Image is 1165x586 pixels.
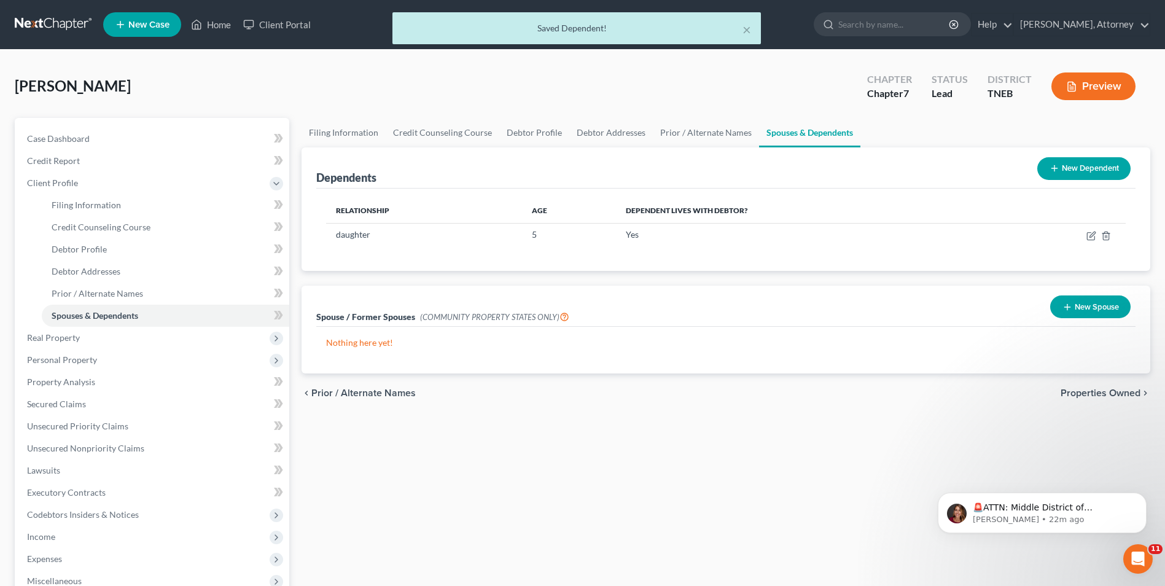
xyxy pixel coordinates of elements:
div: Saved Dependent! [402,22,751,34]
a: Debtor Profile [42,238,289,260]
span: Prior / Alternate Names [311,388,416,398]
a: Debtor Addresses [569,118,653,147]
button: chevron_left Prior / Alternate Names [302,388,416,398]
a: Lawsuits [17,459,289,482]
span: Executory Contracts [27,487,106,498]
a: Unsecured Priority Claims [17,415,289,437]
span: Debtor Profile [52,244,107,254]
div: Status [932,72,968,87]
div: District [988,72,1032,87]
th: Dependent lives with debtor? [616,198,994,223]
a: Credit Counseling Course [42,216,289,238]
span: Debtor Addresses [52,266,120,276]
span: Filing Information [52,200,121,210]
button: × [742,22,751,37]
a: Executory Contracts [17,482,289,504]
button: Properties Owned chevron_right [1061,388,1150,398]
span: Unsecured Priority Claims [27,421,128,431]
th: Age [522,198,616,223]
a: Unsecured Nonpriority Claims [17,437,289,459]
span: Credit Counseling Course [52,222,150,232]
iframe: Intercom notifications message [919,467,1165,553]
td: daughter [326,223,522,246]
span: Lawsuits [27,465,60,475]
span: (COMMUNITY PROPERTY STATES ONLY) [420,312,569,322]
i: chevron_left [302,388,311,398]
a: Spouses & Dependents [759,118,860,147]
span: Prior / Alternate Names [52,288,143,299]
span: Properties Owned [1061,388,1140,398]
span: Expenses [27,553,62,564]
a: Prior / Alternate Names [42,283,289,305]
td: 5 [522,223,616,246]
button: Preview [1051,72,1136,100]
span: Client Profile [27,178,78,188]
a: Debtor Profile [499,118,569,147]
a: Credit Counseling Course [386,118,499,147]
div: TNEB [988,87,1032,101]
span: Real Property [27,332,80,343]
a: Spouses & Dependents [42,305,289,327]
span: Unsecured Nonpriority Claims [27,443,144,453]
div: Chapter [867,72,912,87]
span: 11 [1148,544,1163,554]
iframe: Intercom live chat [1123,544,1153,574]
span: Spouse / Former Spouses [316,311,415,322]
p: Nothing here yet! [326,337,1126,349]
span: Spouses & Dependents [52,310,138,321]
span: 7 [903,87,909,99]
span: Personal Property [27,354,97,365]
a: Secured Claims [17,393,289,415]
a: Filing Information [302,118,386,147]
a: Prior / Alternate Names [653,118,759,147]
i: chevron_right [1140,388,1150,398]
span: Codebtors Insiders & Notices [27,509,139,520]
span: Income [27,531,55,542]
a: Property Analysis [17,371,289,393]
td: Yes [616,223,994,246]
span: Property Analysis [27,377,95,387]
a: Case Dashboard [17,128,289,150]
span: [PERSON_NAME] [15,77,131,95]
a: Credit Report [17,150,289,172]
span: Credit Report [27,155,80,166]
span: Secured Claims [27,399,86,409]
div: Lead [932,87,968,101]
button: New Spouse [1050,295,1131,318]
span: Case Dashboard [27,133,90,144]
a: Filing Information [42,194,289,216]
span: Miscellaneous [27,576,82,586]
button: New Dependent [1037,157,1131,180]
div: Chapter [867,87,912,101]
div: Dependents [316,170,376,185]
a: Debtor Addresses [42,260,289,283]
th: Relationship [326,198,522,223]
